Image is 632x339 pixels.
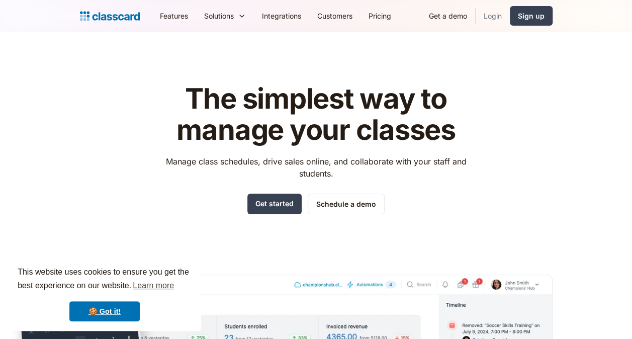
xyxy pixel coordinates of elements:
a: Customers [309,5,360,27]
a: Pricing [360,5,399,27]
a: Features [152,5,196,27]
a: Get a demo [421,5,475,27]
div: Solutions [204,11,234,21]
span: This website uses cookies to ensure you get the best experience on our website. [18,266,192,293]
a: Login [476,5,510,27]
p: Manage class schedules, drive sales online, and collaborate with your staff and students. [156,155,476,180]
a: Get started [247,194,302,214]
a: Integrations [254,5,309,27]
div: cookieconsent [8,257,201,331]
a: dismiss cookie message [69,301,140,321]
a: home [80,9,140,23]
a: Sign up [510,6,553,26]
div: Sign up [518,11,545,21]
a: Schedule a demo [308,194,385,214]
h1: The simplest way to manage your classes [156,83,476,145]
div: Solutions [196,5,254,27]
a: learn more about cookies [131,278,175,293]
